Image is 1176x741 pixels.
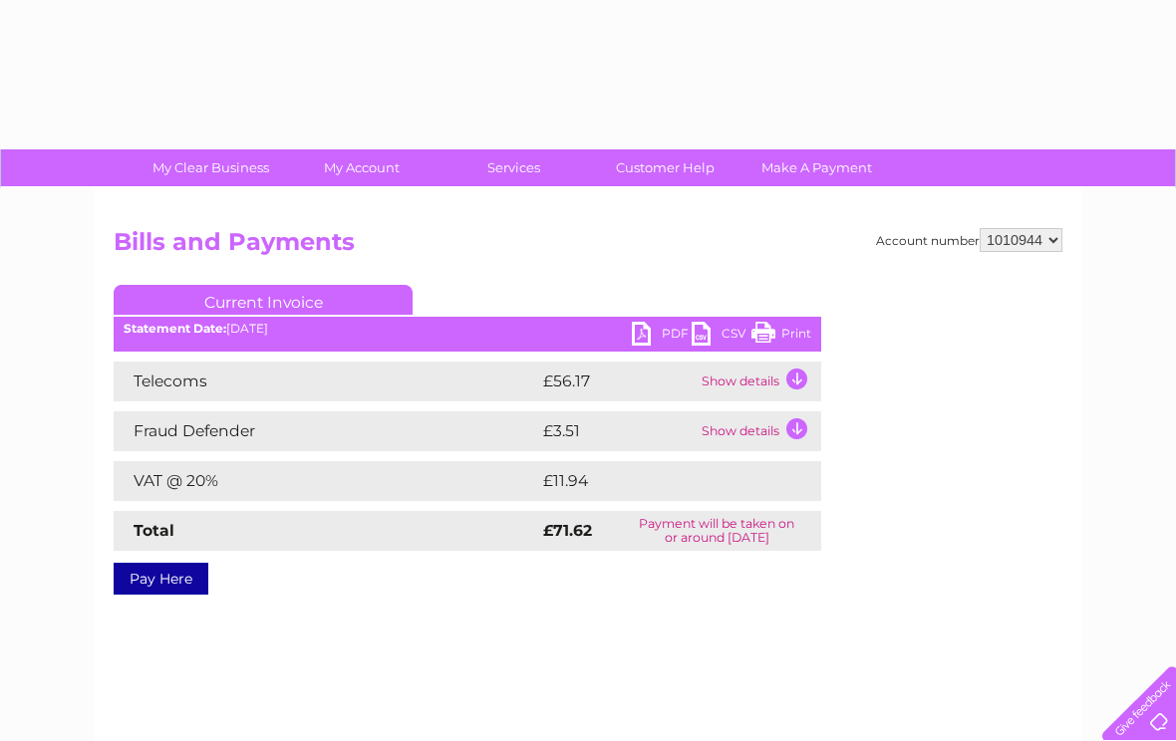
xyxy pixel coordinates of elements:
strong: £71.62 [543,521,592,540]
td: Telecoms [114,362,538,401]
div: [DATE] [114,322,821,336]
td: VAT @ 20% [114,461,538,501]
a: CSV [692,322,751,351]
td: Payment will be taken on or around [DATE] [612,511,821,551]
td: £56.17 [538,362,697,401]
a: Pay Here [114,563,208,595]
b: Statement Date: [124,321,226,336]
div: Account number [876,228,1062,252]
td: £3.51 [538,411,697,451]
strong: Total [134,521,174,540]
a: My Account [280,149,444,186]
a: Services [432,149,596,186]
td: Show details [697,362,821,401]
a: Current Invoice [114,285,413,315]
h2: Bills and Payments [114,228,1062,266]
td: £11.94 [538,461,777,501]
a: Print [751,322,811,351]
a: Make A Payment [735,149,899,186]
a: Customer Help [583,149,747,186]
td: Show details [697,411,821,451]
a: My Clear Business [129,149,293,186]
a: PDF [632,322,692,351]
td: Fraud Defender [114,411,538,451]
